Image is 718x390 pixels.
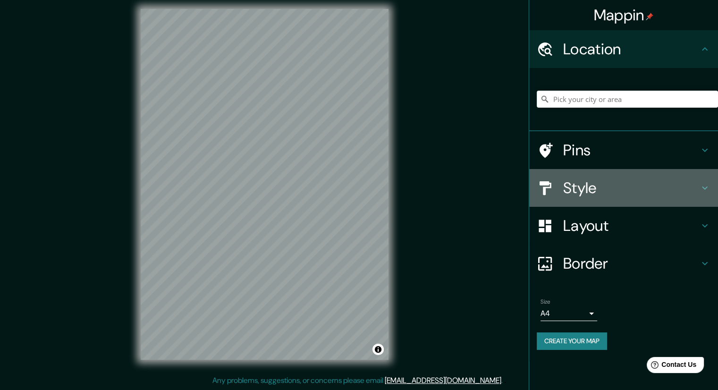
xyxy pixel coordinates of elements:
h4: Location [563,40,699,59]
div: Location [529,30,718,68]
h4: Mappin [594,6,654,25]
iframe: Help widget launcher [634,353,708,380]
div: A4 [541,306,597,321]
input: Pick your city or area [537,91,718,108]
a: [EMAIL_ADDRESS][DOMAIN_NAME] [385,375,501,385]
div: . [504,375,506,386]
button: Toggle attribution [372,344,384,355]
div: Border [529,245,718,282]
p: Any problems, suggestions, or concerns please email . [212,375,503,386]
button: Create your map [537,332,607,350]
h4: Pins [563,141,699,160]
div: Pins [529,131,718,169]
label: Size [541,298,550,306]
h4: Border [563,254,699,273]
img: pin-icon.png [646,13,653,20]
h4: Style [563,178,699,197]
h4: Layout [563,216,699,235]
div: . [503,375,504,386]
div: Style [529,169,718,207]
div: Layout [529,207,718,245]
canvas: Map [141,9,389,360]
